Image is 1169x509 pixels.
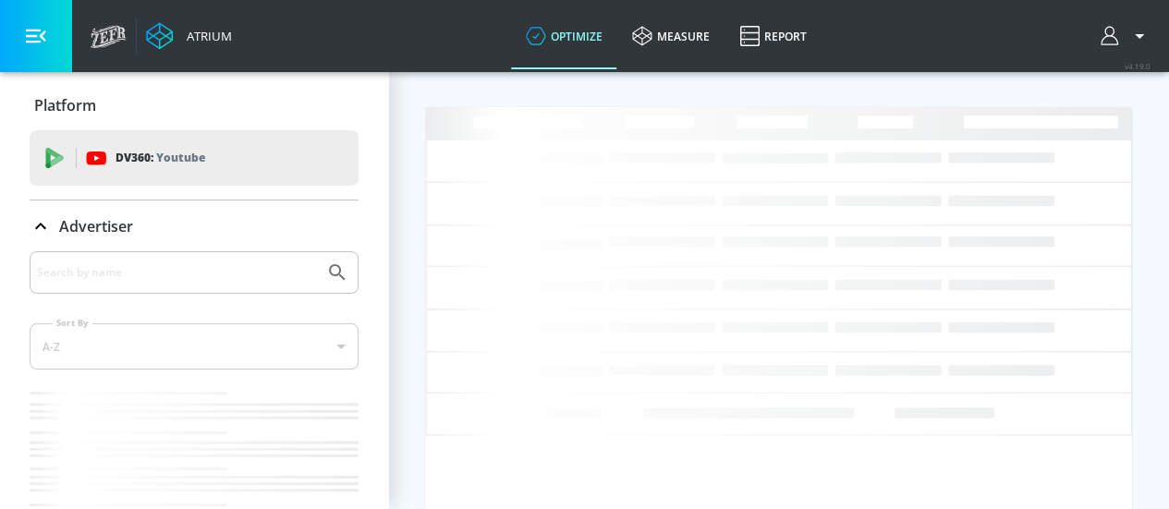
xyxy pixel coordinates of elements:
div: A-Z [30,323,359,370]
label: Sort By [53,317,92,329]
div: Atrium [179,28,232,44]
p: Platform [34,95,96,115]
p: Advertiser [59,216,133,236]
a: Report [725,3,822,69]
p: DV360: [116,148,205,168]
span: v 4.19.0 [1125,61,1151,71]
input: Search by name [37,261,317,285]
a: Atrium [146,22,232,50]
div: Platform [30,79,359,131]
div: DV360: Youtube [30,130,359,186]
div: Advertiser [30,200,359,252]
a: measure [617,3,725,69]
p: Youtube [156,148,205,167]
a: optimize [511,3,617,69]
